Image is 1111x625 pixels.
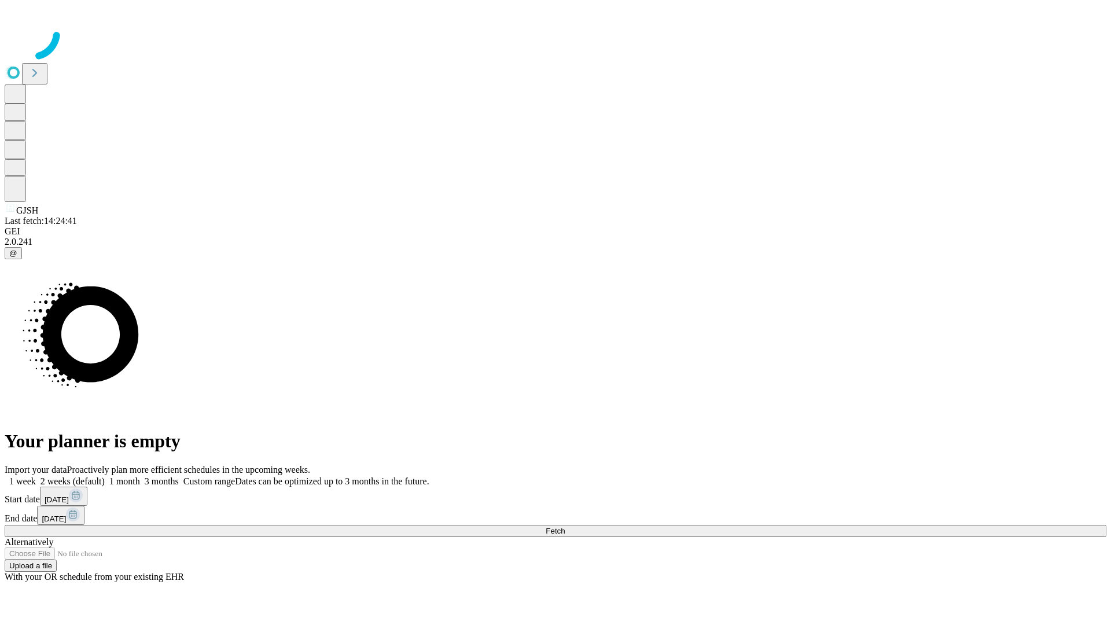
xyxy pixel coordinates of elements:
[40,487,87,506] button: [DATE]
[5,431,1106,452] h1: Your planner is empty
[5,506,1106,525] div: End date
[67,465,310,475] span: Proactively plan more efficient schedules in the upcoming weeks.
[5,572,184,582] span: With your OR schedule from your existing EHR
[5,237,1106,247] div: 2.0.241
[183,476,235,486] span: Custom range
[5,247,22,259] button: @
[5,487,1106,506] div: Start date
[45,495,69,504] span: [DATE]
[5,216,77,226] span: Last fetch: 14:24:41
[235,476,429,486] span: Dates can be optimized up to 3 months in the future.
[42,514,66,523] span: [DATE]
[5,465,67,475] span: Import your data
[5,537,53,547] span: Alternatively
[5,560,57,572] button: Upload a file
[9,476,36,486] span: 1 week
[9,249,17,258] span: @
[37,506,84,525] button: [DATE]
[5,525,1106,537] button: Fetch
[5,226,1106,237] div: GEI
[16,205,38,215] span: GJSH
[109,476,140,486] span: 1 month
[546,527,565,535] span: Fetch
[145,476,179,486] span: 3 months
[41,476,105,486] span: 2 weeks (default)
